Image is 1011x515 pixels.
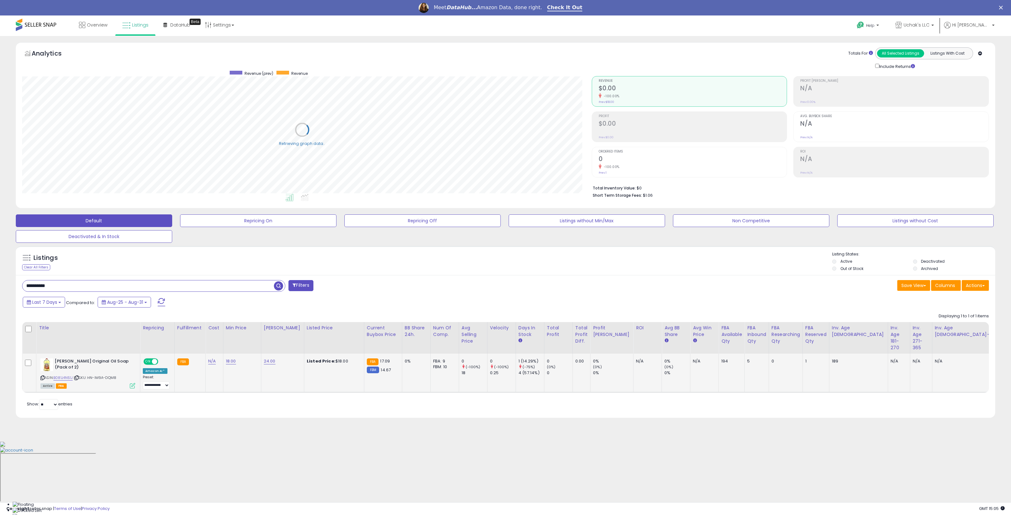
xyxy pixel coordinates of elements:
[523,364,535,369] small: (-75%)
[40,358,135,388] div: ASIN:
[39,325,137,331] div: Title
[547,364,556,369] small: (0%)
[419,3,429,13] img: Profile image for Georgie
[800,150,989,153] span: ROI
[200,15,239,34] a: Settings
[490,325,513,331] div: Velocity
[800,100,815,104] small: Prev: 0.00%
[367,367,379,373] small: FBM
[575,325,588,344] div: Total Profit Diff.
[772,325,800,344] div: FBA Researching Qty
[518,325,542,338] div: Days In Stock
[999,6,1005,9] div: Close
[180,214,336,227] button: Repricing On
[599,115,787,118] span: Profit
[13,508,42,514] img: Docked Left
[157,359,167,364] span: OFF
[367,325,399,338] div: Current Buybox Price
[16,230,172,243] button: Deactivated & In Stock
[800,85,989,93] h2: N/A
[939,313,989,319] div: Displaying 1 to 1 of 1 items
[602,165,620,169] small: -100.00%
[380,358,390,364] span: 17.09
[599,120,787,129] h2: $0.00
[805,325,826,344] div: FBA Reserved Qty
[307,358,359,364] div: $18.00
[664,358,690,364] div: 0%
[721,358,740,364] div: 194
[664,325,687,338] div: Avg BB Share
[98,297,151,308] button: Aug-25 - Aug-31
[913,325,929,351] div: Inv. Age 271-365
[279,141,325,146] div: Retrieving graph data..
[721,325,742,344] div: FBA Available Qty
[891,358,905,364] div: N/A
[935,358,996,364] div: N/A
[264,358,275,364] a: 24.00
[593,370,633,376] div: 0%
[22,264,50,270] div: Clear All Filters
[466,364,480,369] small: (-100%)
[593,325,631,338] div: Profit [PERSON_NAME]
[599,100,614,104] small: Prev: $18.00
[593,364,602,369] small: (0%)
[40,383,55,389] span: All listings currently available for purchase on Amazon
[547,358,572,364] div: 0
[518,358,544,364] div: 1 (14.29%)
[405,358,426,364] div: 0%
[66,300,95,306] span: Compared to:
[599,79,787,83] span: Revenue
[913,358,927,364] div: N/A
[599,135,614,139] small: Prev: $0.00
[288,280,313,291] button: Filters
[837,214,994,227] button: Listings without Cost
[226,325,258,331] div: Min Price
[53,375,73,380] a: B081J4N51J
[852,16,885,36] a: Help
[170,22,190,28] span: DataHub
[800,79,989,83] span: Profit [PERSON_NAME]
[547,370,572,376] div: 0
[636,325,659,331] div: ROI
[518,338,522,344] small: Days In Stock.
[921,259,945,264] label: Deactivated
[32,299,57,305] span: Last 7 Days
[13,502,34,508] img: Floating
[944,22,995,36] a: Hi [PERSON_NAME]
[840,259,852,264] label: Active
[433,358,454,364] div: FBA: 9
[33,254,58,262] h5: Listings
[599,155,787,164] h2: 0
[144,359,152,364] span: ON
[747,358,764,364] div: 5
[547,325,570,338] div: Total Profit
[857,21,864,29] i: Get Help
[593,184,984,191] li: $0
[490,358,516,364] div: 0
[952,22,990,28] span: Hi [PERSON_NAME]
[664,364,673,369] small: (0%)
[636,358,657,364] div: N/A
[664,370,690,376] div: 0%
[367,358,378,365] small: FBA
[344,214,501,227] button: Repricing Off
[832,325,885,338] div: Inv. Age [DEMOGRAPHIC_DATA]
[747,325,766,344] div: FBA inbound Qty
[32,49,74,59] h5: Analytics
[264,325,301,331] div: [PERSON_NAME]
[462,358,487,364] div: 0
[599,150,787,153] span: Ordered Items
[433,364,454,370] div: FBM: 10
[434,4,542,11] div: Meet Amazon Data, done right.
[462,325,485,344] div: Avg Selling Price
[446,4,477,10] i: DataHub...
[159,15,195,34] a: DataHub
[832,358,883,364] div: 189
[307,358,336,364] b: Listed Price:
[877,49,924,57] button: All Selected Listings
[593,193,642,198] b: Short Term Storage Fees:
[490,370,516,376] div: 0.25
[904,22,929,28] span: Uchak's LLC
[593,185,636,191] b: Total Inventory Value:
[518,370,544,376] div: 4 (57.14%)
